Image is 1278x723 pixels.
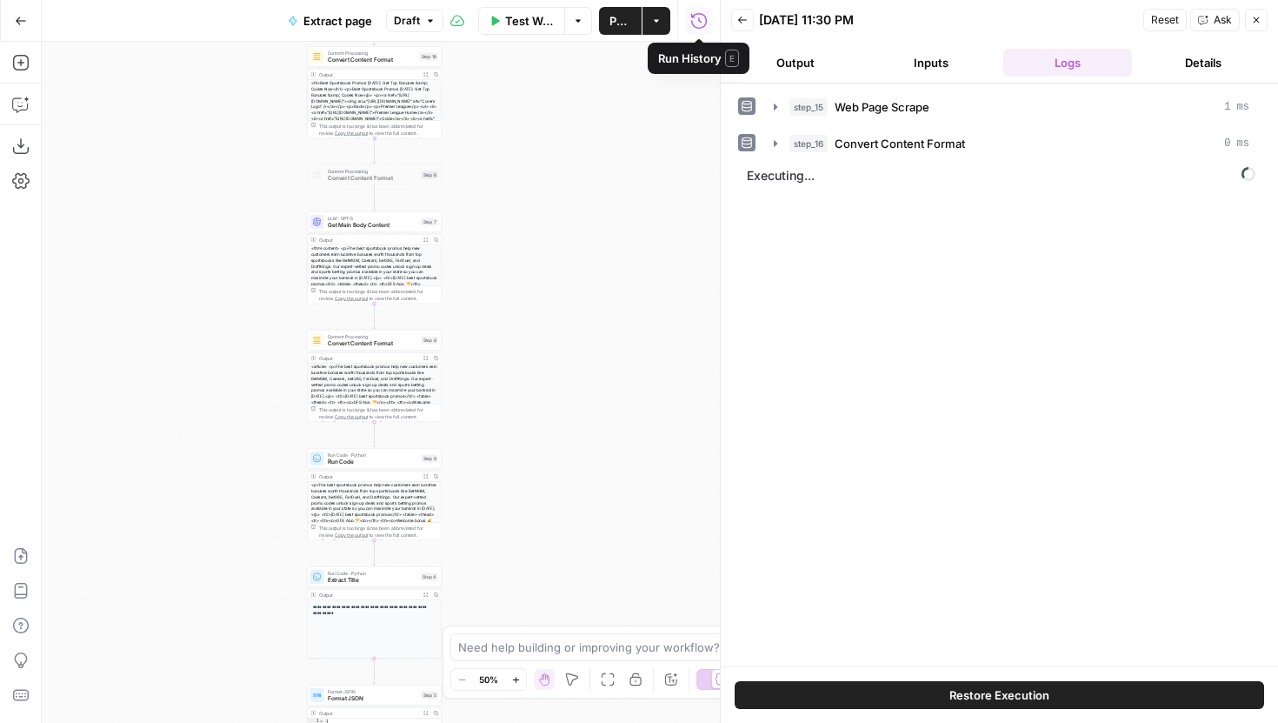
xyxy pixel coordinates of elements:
span: Run Code [328,458,418,466]
div: Output [319,237,418,244]
div: Content ProcessingConvert Content FormatStep 8Output<article> <p>The best sportsbook promos help ... [307,330,442,422]
g: Edge from step_8 to step_9 [373,422,376,447]
span: 0 ms [1224,136,1249,151]
div: Content ProcessingConvert Content FormatStep 16Output<h1>Best Sportsbook Promos [DATE]: Get Top B... [307,46,442,138]
span: Run Code · Python [328,452,418,459]
span: Extract page [303,12,372,30]
span: Format JSON [328,688,418,695]
span: Copy the output [335,296,368,301]
button: Ask [1190,9,1240,31]
span: Copy the output [335,131,368,136]
span: Publish [609,12,631,30]
div: This output is too large & has been abbreviated for review. to view the full content. [319,525,438,539]
span: Content Processing [328,50,416,57]
g: Edge from step_9 to step_4 [373,540,376,566]
div: <p>The best sportsbook promos help new customers earn lucrative bonuses worth thousands from top ... [308,482,442,570]
span: Draft [394,13,420,29]
div: This output is too large & has been abbreviated for review. to view the full content. [319,406,438,420]
button: Draft [386,10,443,32]
span: Ask [1214,12,1232,28]
div: Step 7 [422,218,438,226]
button: Extract page [277,7,383,35]
div: <article> <p>The best sportsbook promos help new customers earn lucrative bonuses worth thousands... [308,364,442,452]
span: Web Page Scrape [835,98,929,116]
g: Edge from step_7 to step_8 [373,304,376,329]
div: This output is too large & has been abbreviated for review. to view the full content. [319,123,438,137]
div: LLM · GPT-5Get Main Body ContentStep 7Output<html-content> <p>The best sportsbook promos help new... [307,211,442,304]
div: Step 5 [422,692,438,700]
span: Copy the output [335,532,368,538]
span: Get Main Body Content [328,221,418,230]
span: step_16 [789,135,828,152]
div: Output [319,71,418,78]
div: Output [319,355,418,362]
div: <h1>Best Sportsbook Promos [DATE]: Get Top Bonuses &amp; Codes Now</h1> <p>Best Sportsbook Promos... [308,80,442,163]
span: LLM · GPT-5 [328,215,418,222]
div: Step 4 [421,573,438,581]
span: Convert Content Format [328,174,418,183]
div: Output [319,592,418,599]
span: 1 ms [1224,99,1249,115]
span: Extract Title [328,576,418,585]
span: Content Processing [328,333,418,340]
button: Publish [599,7,642,35]
span: Run Code · Python [328,570,418,577]
span: Test Workflow [505,12,555,30]
g: Edge from step_15 to step_16 [373,20,376,45]
span: step_15 [789,98,828,116]
div: Step 9 [422,455,438,463]
span: Convert Content Format [328,56,416,64]
div: Run Code · PythonRun CodeStep 9Output<p>The best sportsbook promos help new customers earn lucrat... [307,448,442,540]
button: Inputs [867,49,995,77]
span: Format JSON [328,694,418,703]
div: Step 6 [422,171,438,179]
span: Restore Execution [949,686,1049,704]
div: This output is too large & has been abbreviated for review. to view the full content. [319,288,438,302]
span: Convert Content Format [835,135,965,152]
span: Convert Content Format [328,339,418,348]
button: 1 ms [763,93,1260,121]
img: o3r9yhbrn24ooq0tey3lueqptmfj [313,171,322,179]
button: Test Workflow [478,7,565,35]
g: Edge from step_4 to step_5 [373,659,376,684]
span: Copy the output [335,414,368,419]
img: o3r9yhbrn24ooq0tey3lueqptmfj [313,52,322,61]
g: Edge from step_6 to step_7 [373,185,376,211]
button: Restore Execution [735,681,1264,709]
img: o3r9yhbrn24ooq0tey3lueqptmfj [313,336,322,345]
button: Details [1139,49,1268,77]
span: Content Processing [328,168,418,175]
div: Step 16 [420,53,438,61]
span: Executing... [742,162,1261,190]
span: Reset [1151,12,1179,28]
div: Step 8 [422,337,438,345]
div: <html-content> <p>The best sportsbook promos help new customers earn lucrative bonuses worth thou... [308,245,442,328]
div: Output [319,473,418,480]
div: Content ProcessingConvert Content FormatStep 6 [307,164,442,185]
button: Logs [1003,49,1132,77]
div: Output [319,710,418,717]
button: Reset [1143,9,1187,31]
span: 50% [479,673,498,686]
g: Edge from step_16 to step_6 [373,138,376,164]
button: Output [731,49,860,77]
button: 0 ms [763,130,1260,157]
